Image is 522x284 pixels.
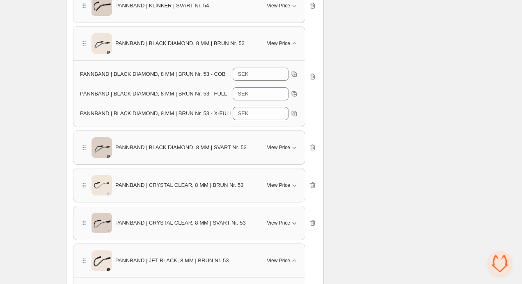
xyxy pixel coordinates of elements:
[115,2,209,10] span: PANNBAND | KLINKER | SVART Nr. 54
[262,141,303,154] button: View Price
[80,71,226,77] span: PANNBAND | BLACK DIAMOND, 8 MM | BRUN Nr. 53 - COB
[267,144,290,151] span: View Price
[115,39,245,48] span: PANNBAND | BLACK DIAMOND, 8 MM | BRUN Nr. 53
[267,2,290,9] span: View Price
[92,173,112,198] img: PANNBAND | CRYSTAL CLEAR, 8 MM | BRUN Nr. 53
[267,220,290,226] span: View Price
[115,143,247,152] span: PANNBAND | BLACK DIAMOND, 8 MM | SVART Nr. 53
[80,91,227,97] span: PANNBAND | BLACK DIAMOND, 8 MM | BRUN Nr. 53 - FULL
[262,254,303,267] button: View Price
[262,179,303,192] button: View Price
[262,37,303,50] button: View Price
[92,210,112,236] img: PANNBAND | CRYSTAL CLEAR, 8 MM | SVART Nr. 53
[238,109,248,118] div: SEK
[267,40,290,47] span: View Price
[115,219,246,227] span: PANNBAND | CRYSTAL CLEAR, 8 MM | SVART Nr. 53
[92,31,112,57] img: PANNBAND | BLACK DIAMOND, 8 MM | BRUN Nr. 53
[488,251,512,276] a: Öppna chatt
[267,182,290,189] span: View Price
[267,257,290,264] span: View Price
[115,257,229,265] span: PANNBAND | JET BLACK, 8 MM | BRUN Nr. 53
[80,110,232,116] span: PANNBAND | BLACK DIAMOND, 8 MM | BRUN Nr. 53 - X-FULL
[92,248,112,274] img: PANNBAND | JET BLACK, 8 MM | BRUN Nr. 53
[238,90,248,98] div: SEK
[115,181,244,189] span: PANNBAND | CRYSTAL CLEAR, 8 MM | BRUN Nr. 53
[92,135,112,161] img: PANNBAND | BLACK DIAMOND, 8 MM | SVART Nr. 53
[238,70,248,78] div: SEK
[262,216,303,229] button: View Price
